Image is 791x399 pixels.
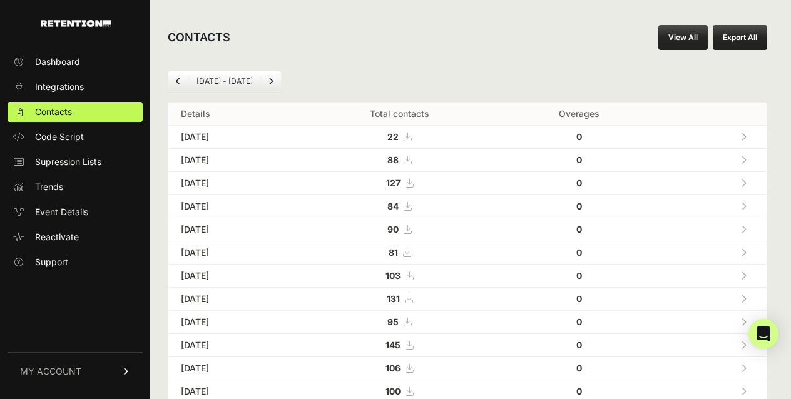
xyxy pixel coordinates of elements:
[168,357,299,380] td: [DATE]
[576,363,582,373] strong: 0
[8,152,143,172] a: Supression Lists
[387,201,411,211] a: 84
[168,288,299,311] td: [DATE]
[501,103,658,126] th: Overages
[299,103,501,126] th: Total contacts
[387,224,399,235] strong: 90
[35,56,80,68] span: Dashboard
[168,71,188,91] a: Previous
[168,126,299,149] td: [DATE]
[389,247,398,258] strong: 81
[35,106,72,118] span: Contacts
[385,270,413,281] a: 103
[576,201,582,211] strong: 0
[385,363,401,373] strong: 106
[168,265,299,288] td: [DATE]
[8,127,143,147] a: Code Script
[576,247,582,258] strong: 0
[168,149,299,172] td: [DATE]
[387,154,411,165] a: 88
[35,206,88,218] span: Event Details
[387,293,400,304] strong: 131
[387,131,411,142] a: 22
[385,340,413,350] a: 145
[35,131,84,143] span: Code Script
[576,270,582,281] strong: 0
[385,340,401,350] strong: 145
[576,154,582,165] strong: 0
[576,386,582,396] strong: 0
[385,386,413,396] a: 100
[8,252,143,272] a: Support
[8,177,143,197] a: Trends
[168,195,299,218] td: [DATE]
[385,386,401,396] strong: 100
[35,156,101,168] span: Supression Lists
[576,293,582,304] strong: 0
[748,319,778,349] div: Open Intercom Messenger
[387,131,399,142] strong: 22
[389,247,411,258] a: 81
[387,316,399,327] strong: 95
[8,352,143,390] a: MY ACCOUNT
[385,270,401,281] strong: 103
[8,102,143,122] a: Contacts
[387,224,411,235] a: 90
[168,218,299,241] td: [DATE]
[168,241,299,265] td: [DATE]
[168,29,230,46] h2: CONTACTS
[168,103,299,126] th: Details
[387,201,399,211] strong: 84
[576,178,582,188] strong: 0
[576,131,582,142] strong: 0
[8,77,143,97] a: Integrations
[168,334,299,357] td: [DATE]
[35,181,63,193] span: Trends
[387,316,411,327] a: 95
[387,293,412,304] a: 131
[8,52,143,72] a: Dashboard
[35,81,84,93] span: Integrations
[41,20,111,27] img: Retention.com
[188,76,260,86] li: [DATE] - [DATE]
[261,71,281,91] a: Next
[20,365,81,378] span: MY ACCOUNT
[385,363,413,373] a: 106
[386,178,401,188] strong: 127
[8,202,143,222] a: Event Details
[168,172,299,195] td: [DATE]
[35,256,68,268] span: Support
[576,224,582,235] strong: 0
[387,154,399,165] strong: 88
[386,178,413,188] a: 127
[35,231,79,243] span: Reactivate
[576,316,582,327] strong: 0
[168,311,299,334] td: [DATE]
[8,227,143,247] a: Reactivate
[713,25,767,50] button: Export All
[658,25,708,50] a: View All
[576,340,582,350] strong: 0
